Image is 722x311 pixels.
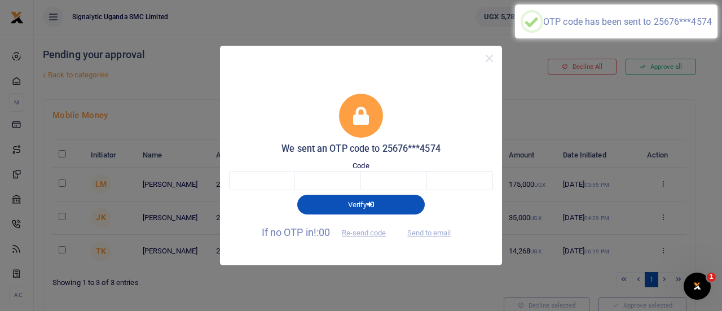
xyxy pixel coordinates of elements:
[297,195,425,214] button: Verify
[314,226,330,238] span: !:00
[543,16,712,27] div: OTP code has been sent to 25676***4574
[684,273,711,300] iframe: Intercom live chat
[707,273,716,282] span: 1
[229,143,493,155] h5: We sent an OTP code to 25676***4574
[353,160,369,172] label: Code
[262,226,396,238] span: If no OTP in
[481,50,498,67] button: Close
